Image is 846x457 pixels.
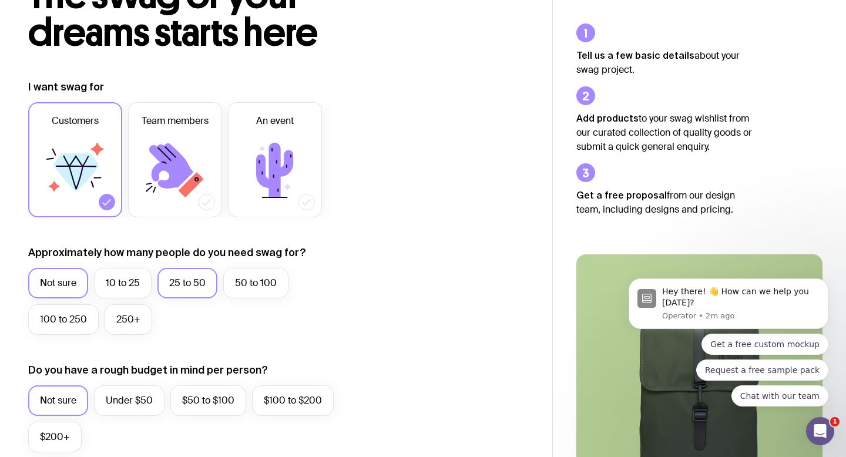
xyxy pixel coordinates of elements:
[94,385,164,416] label: Under $50
[170,385,246,416] label: $50 to $100
[94,268,152,298] label: 10 to 25
[576,48,753,77] p: about your swag project.
[576,188,753,217] p: from our design team, including designs and pricing.
[28,385,88,416] label: Not sure
[28,268,88,298] label: Not sure
[52,114,99,128] span: Customers
[576,113,639,123] strong: Add products
[806,417,834,445] iframe: Intercom live chat
[142,114,209,128] span: Team members
[252,385,334,416] label: $100 to $200
[576,190,667,200] strong: Get a free proposal
[28,422,82,452] label: $200+
[28,246,306,260] label: Approximately how many people do you need swag for?
[105,304,152,335] label: 250+
[28,304,99,335] label: 100 to 250
[223,268,288,298] label: 50 to 100
[28,80,104,94] label: I want swag for
[830,417,840,426] span: 1
[576,50,694,61] strong: Tell us a few basic details
[28,363,268,377] label: Do you have a rough budget in mind per person?
[611,268,846,414] iframe: Intercom notifications message
[157,268,217,298] label: 25 to 50
[256,114,294,128] span: An event
[576,111,753,154] p: to your swag wishlist from our curated collection of quality goods or submit a quick general enqu...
